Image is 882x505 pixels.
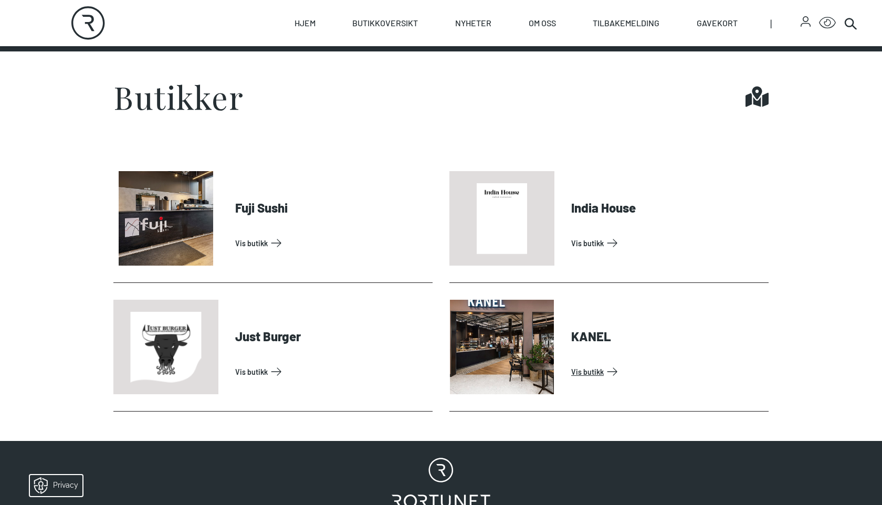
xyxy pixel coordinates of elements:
[819,15,836,31] button: Open Accessibility Menu
[571,363,764,380] a: Vis Butikk: KANEL
[113,81,244,112] h1: Butikker
[571,235,764,251] a: Vis Butikk: India House
[235,363,428,380] a: Vis Butikk: Just Burger
[10,471,96,500] iframe: Manage Preferences
[235,235,428,251] a: Vis Butikk: Fuji Sushi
